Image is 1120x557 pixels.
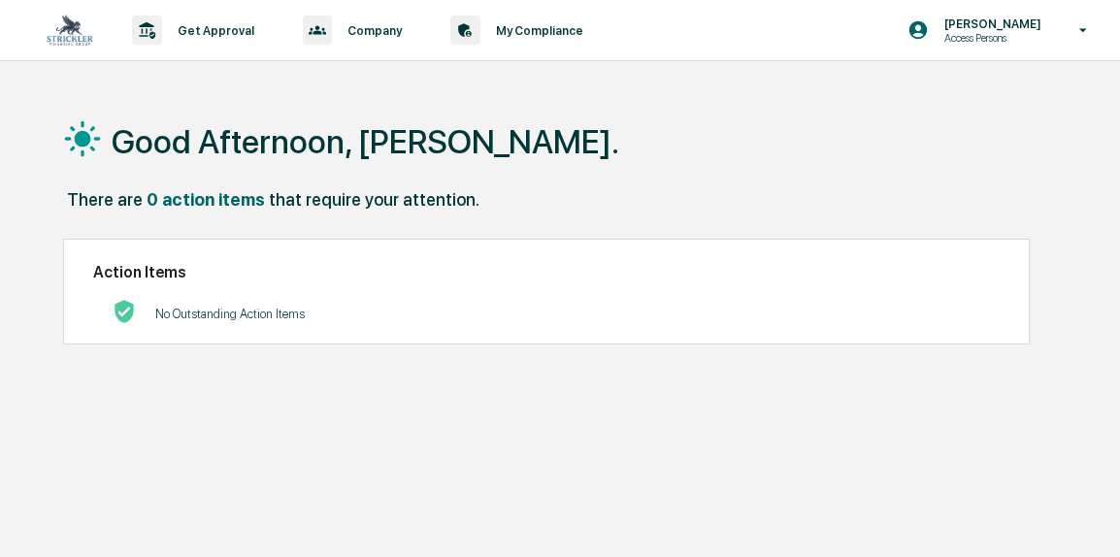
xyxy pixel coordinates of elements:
p: Get Approval [162,23,264,38]
img: No Actions logo [113,300,136,323]
div: There are [67,189,143,210]
p: Access Persons [929,31,1051,45]
p: No Outstanding Action Items [155,307,305,321]
h2: Action Items [93,263,1001,281]
div: 0 action items [147,189,265,210]
p: My Compliance [480,23,593,38]
p: Company [332,23,412,38]
p: [PERSON_NAME] [929,16,1051,31]
img: logo [47,15,93,46]
h1: Good Afternoon, [PERSON_NAME]. [112,122,619,161]
div: that require your attention. [269,189,479,210]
